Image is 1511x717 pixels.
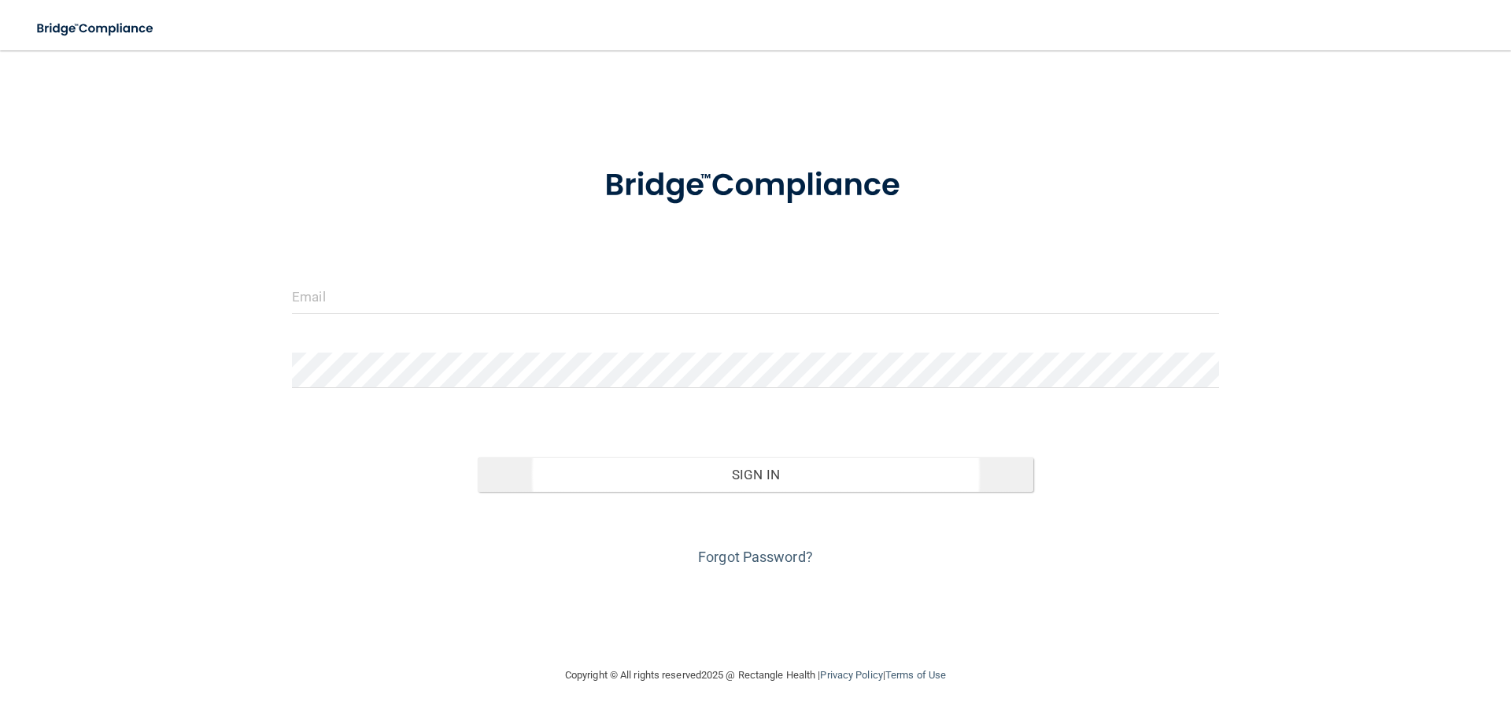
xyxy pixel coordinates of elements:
[24,13,168,45] img: bridge_compliance_login_screen.278c3ca4.svg
[820,669,882,681] a: Privacy Policy
[885,669,946,681] a: Terms of Use
[572,145,939,227] img: bridge_compliance_login_screen.278c3ca4.svg
[468,650,1043,700] div: Copyright © All rights reserved 2025 @ Rectangle Health | |
[292,279,1219,314] input: Email
[698,549,813,565] a: Forgot Password?
[478,457,1034,492] button: Sign In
